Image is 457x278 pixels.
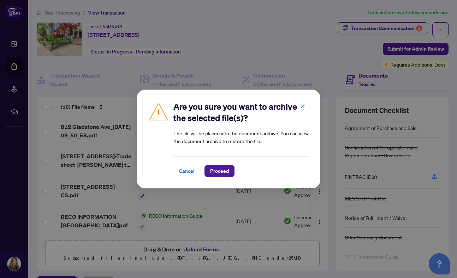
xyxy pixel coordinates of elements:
article: The file will be placed into the document archive. You can view the document archive to restore t... [173,129,309,145]
button: Cancel [173,165,200,177]
span: Cancel [179,165,195,177]
button: Proceed [204,165,235,177]
span: close [300,104,305,109]
span: Proceed [210,165,229,177]
img: Caution Icon [148,101,169,122]
h2: Are you sure you want to archive the selected file(s)? [173,101,309,124]
button: Open asap [429,253,450,274]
